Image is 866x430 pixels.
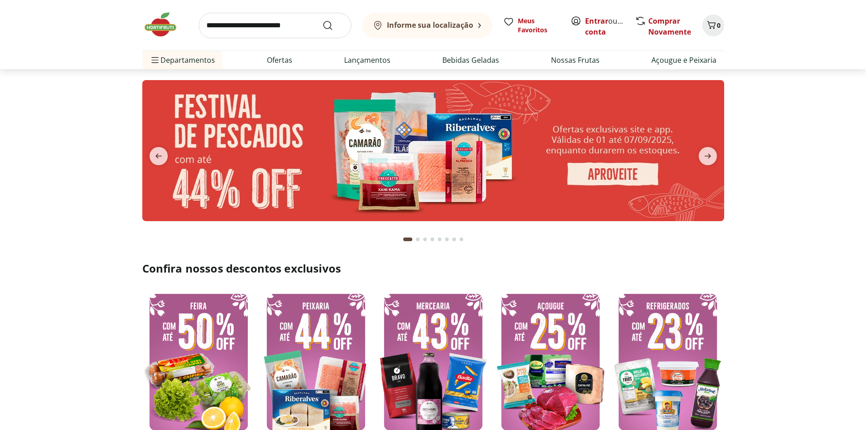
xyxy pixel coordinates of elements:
[414,228,421,250] button: Go to page 2 from fs-carousel
[648,16,691,37] a: Comprar Novamente
[322,20,344,31] button: Submit Search
[436,228,443,250] button: Go to page 5 from fs-carousel
[585,16,608,26] a: Entrar
[443,228,451,250] button: Go to page 6 from fs-carousel
[551,55,600,66] a: Nossas Frutas
[199,13,351,38] input: search
[344,55,390,66] a: Lançamentos
[142,261,724,276] h2: Confira nossos descontos exclusivos
[387,20,473,30] b: Informe sua localização
[362,13,492,38] button: Informe sua localização
[429,228,436,250] button: Go to page 4 from fs-carousel
[401,228,414,250] button: Current page from fs-carousel
[518,16,560,35] span: Meus Favoritos
[150,49,160,71] button: Menu
[691,147,724,165] button: next
[451,228,458,250] button: Go to page 7 from fs-carousel
[421,228,429,250] button: Go to page 3 from fs-carousel
[142,80,724,221] img: pescados
[651,55,716,66] a: Açougue e Peixaria
[442,55,499,66] a: Bebidas Geladas
[585,16,635,37] a: Criar conta
[142,147,175,165] button: previous
[458,228,465,250] button: Go to page 8 from fs-carousel
[717,21,721,30] span: 0
[142,11,188,38] img: Hortifruti
[702,15,724,36] button: Carrinho
[585,15,626,37] span: ou
[267,55,292,66] a: Ofertas
[150,49,215,71] span: Departamentos
[503,16,560,35] a: Meus Favoritos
